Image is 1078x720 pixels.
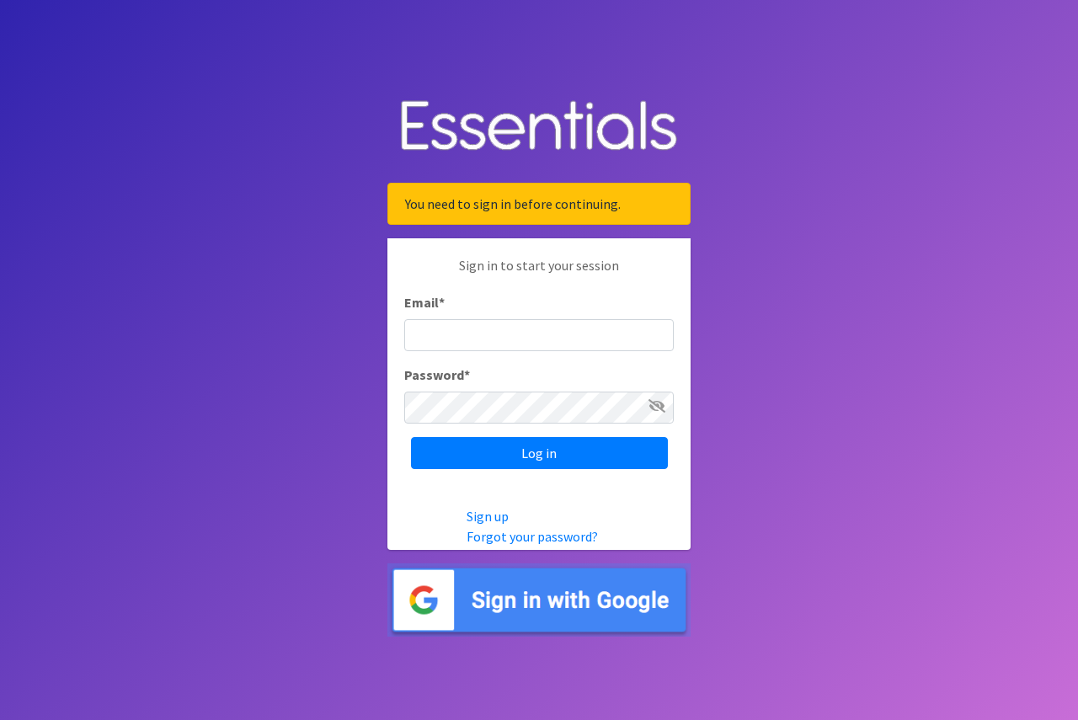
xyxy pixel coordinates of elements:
[411,437,668,469] input: Log in
[404,292,445,312] label: Email
[467,528,598,545] a: Forgot your password?
[387,83,691,170] img: Human Essentials
[387,183,691,225] div: You need to sign in before continuing.
[404,365,470,385] label: Password
[464,366,470,383] abbr: required
[467,508,509,525] a: Sign up
[404,255,674,292] p: Sign in to start your session
[387,563,691,637] img: Sign in with Google
[439,294,445,311] abbr: required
